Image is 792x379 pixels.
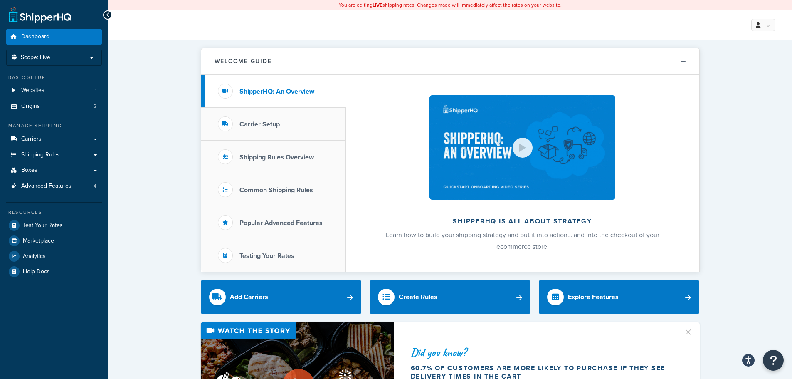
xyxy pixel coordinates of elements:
[539,280,700,314] a: Explore Features
[23,253,46,260] span: Analytics
[21,136,42,143] span: Carriers
[239,88,314,95] h3: ShipperHQ: An Overview
[370,280,530,314] a: Create Rules
[6,131,102,147] a: Carriers
[215,58,272,64] h2: Welcome Guide
[6,83,102,98] li: Websites
[6,249,102,264] a: Analytics
[6,209,102,216] div: Resources
[6,122,102,129] div: Manage Shipping
[21,151,60,159] span: Shipping Rules
[201,280,362,314] a: Add Carriers
[6,233,102,248] a: Marketplace
[399,291,437,303] div: Create Rules
[21,103,40,110] span: Origins
[239,252,294,260] h3: Testing Your Rates
[429,95,615,200] img: ShipperHQ is all about strategy
[6,99,102,114] li: Origins
[21,183,72,190] span: Advanced Features
[21,33,49,40] span: Dashboard
[201,48,699,75] button: Welcome Guide
[21,54,50,61] span: Scope: Live
[230,291,268,303] div: Add Carriers
[239,121,280,128] h3: Carrier Setup
[21,87,44,94] span: Websites
[23,222,63,229] span: Test Your Rates
[6,178,102,194] li: Advanced Features
[368,218,677,225] h2: ShipperHQ is all about strategy
[239,154,314,161] h3: Shipping Rules Overview
[373,1,382,9] b: LIVE
[6,74,102,81] div: Basic Setup
[6,264,102,279] a: Help Docs
[6,147,102,163] a: Shipping Rules
[94,183,96,190] span: 4
[239,219,323,227] h3: Popular Advanced Features
[386,230,659,251] span: Learn how to build your shipping strategy and put it into action… and into the checkout of your e...
[763,350,784,371] button: Open Resource Center
[411,347,674,358] div: Did you know?
[6,218,102,233] a: Test Your Rates
[568,291,619,303] div: Explore Features
[95,87,96,94] span: 1
[23,238,54,245] span: Marketplace
[6,178,102,194] a: Advanced Features4
[23,268,50,275] span: Help Docs
[21,167,37,174] span: Boxes
[6,83,102,98] a: Websites1
[6,163,102,178] a: Boxes
[94,103,96,110] span: 2
[239,186,313,194] h3: Common Shipping Rules
[6,29,102,45] a: Dashboard
[6,99,102,114] a: Origins2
